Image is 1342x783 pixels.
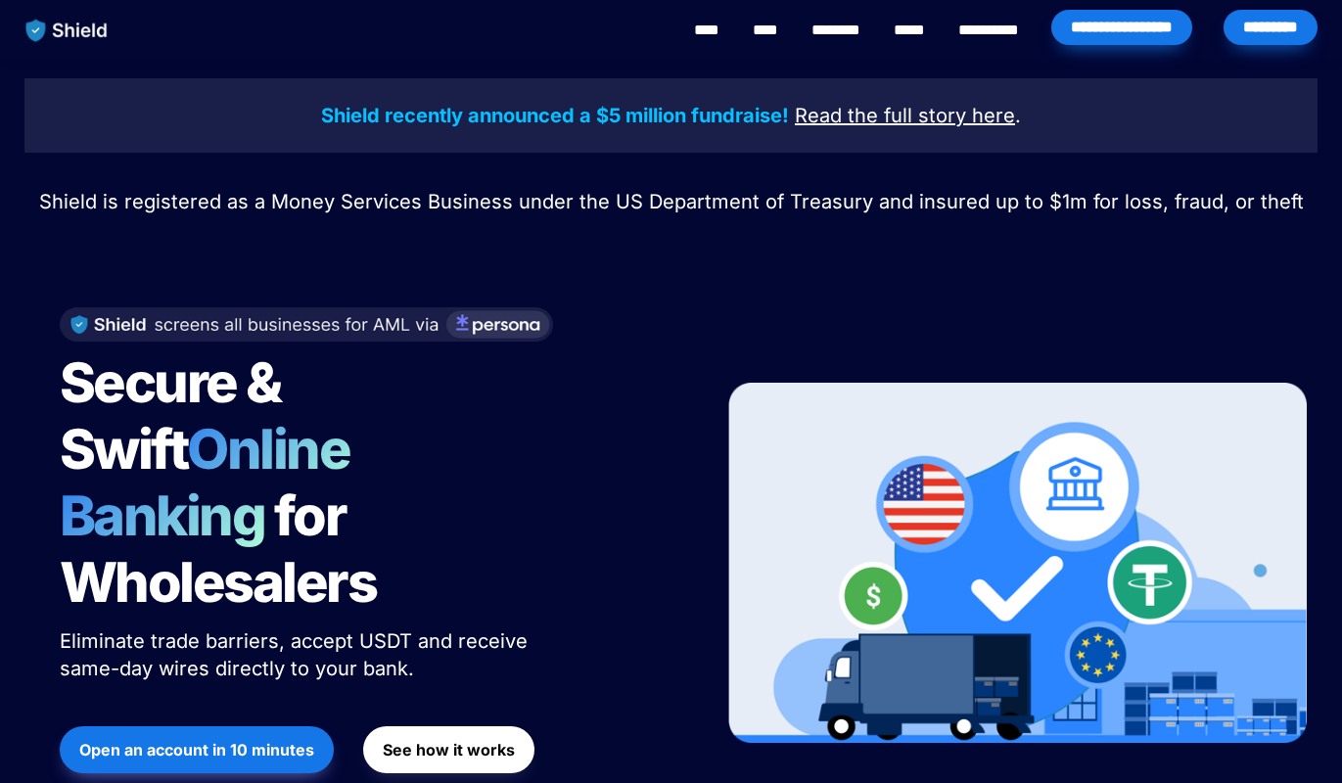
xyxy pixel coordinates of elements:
[795,107,966,126] a: Read the full story
[60,726,334,773] button: Open an account in 10 minutes
[60,629,533,680] span: Eliminate trade barriers, accept USDT and receive same-day wires directly to your bank.
[795,104,966,127] u: Read the full story
[1015,104,1021,127] span: .
[39,190,1304,213] span: Shield is registered as a Money Services Business under the US Department of Treasury and insured...
[321,104,789,127] strong: Shield recently announced a $5 million fundraise!
[60,416,370,549] span: Online Banking
[972,104,1015,127] u: here
[60,716,334,783] a: Open an account in 10 minutes
[60,349,291,483] span: Secure & Swift
[972,107,1015,126] a: here
[363,716,534,783] a: See how it works
[383,740,515,760] strong: See how it works
[17,10,117,51] img: website logo
[363,726,534,773] button: See how it works
[60,483,377,616] span: for Wholesalers
[79,740,314,760] strong: Open an account in 10 minutes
